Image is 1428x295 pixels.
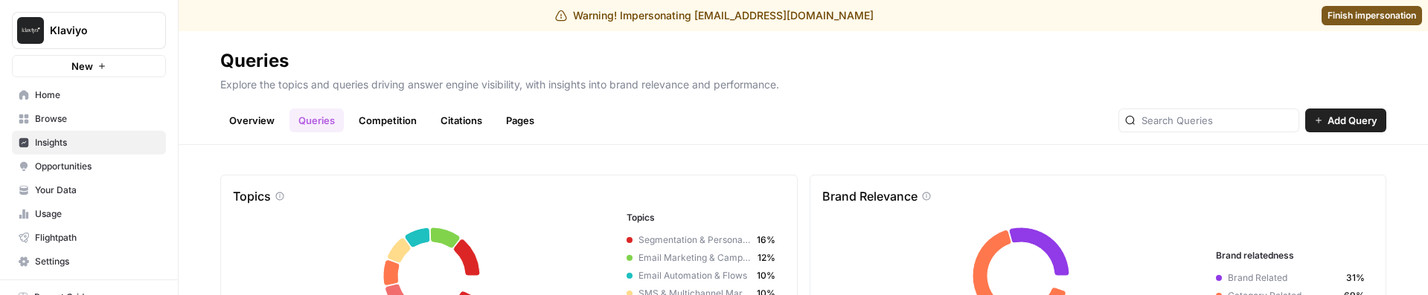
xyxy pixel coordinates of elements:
[35,255,159,268] span: Settings
[35,231,159,244] span: Flightpath
[627,211,775,224] h3: Topics
[220,49,289,73] div: Queries
[12,178,166,202] a: Your Data
[822,187,918,205] p: Brand Relevance
[71,59,93,74] span: New
[757,269,775,282] span: 10%
[1346,271,1365,285] span: 31%
[35,136,159,149] span: Insights
[233,187,271,205] p: Topics
[1228,271,1340,285] span: Brand Related
[12,155,166,178] a: Opportunities
[555,8,874,23] div: Warning! Impersonating [EMAIL_ADDRESS][DOMAIN_NAME]
[12,55,166,77] button: New
[1322,6,1422,25] a: Finish impersonation
[17,17,44,44] img: Klaviyo Logo
[757,233,775,247] span: 16%
[12,83,166,107] a: Home
[12,131,166,155] a: Insights
[220,73,1386,92] p: Explore the topics and queries driving answer engine visibility, with insights into brand relevan...
[638,251,752,265] span: Email Marketing & Campaigns
[350,108,426,132] a: Competition
[289,108,344,132] a: Queries
[1305,108,1386,132] button: Add Query
[638,233,751,247] span: Segmentation & Personalization
[35,160,159,173] span: Opportunities
[497,108,543,132] a: Pages
[12,107,166,131] a: Browse
[220,108,284,132] a: Overview
[1216,249,1365,262] h3: Brand relatedness
[12,202,166,226] a: Usage
[35,184,159,197] span: Your Data
[12,226,166,250] a: Flightpath
[12,12,166,49] button: Workspace: Klaviyo
[12,250,166,273] a: Settings
[35,207,159,221] span: Usage
[35,112,159,126] span: Browse
[1142,113,1293,128] input: Search Queries
[1328,113,1377,128] span: Add Query
[35,88,159,102] span: Home
[50,23,140,38] span: Klaviyo
[432,108,491,132] a: Citations
[1328,9,1416,22] span: Finish impersonation
[758,251,775,265] span: 12%
[638,269,751,282] span: Email Automation & Flows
